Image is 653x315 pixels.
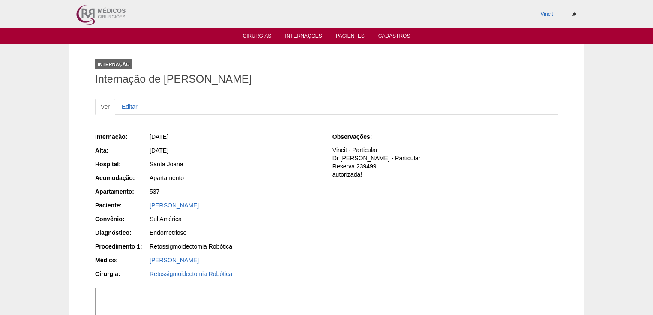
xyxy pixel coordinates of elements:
div: Paciente: [95,201,149,210]
div: Cirurgia: [95,270,149,278]
div: Hospital: [95,160,149,168]
a: Cadastros [378,33,410,42]
h1: Internação de [PERSON_NAME] [95,74,558,84]
p: Vincit - Particular Dr [PERSON_NAME] - Particular Reserva 239499 autorizada! [332,146,558,179]
div: Endometriose [150,228,321,237]
div: Internação [95,59,132,69]
div: 537 [150,187,321,196]
i: Sair [572,12,576,17]
a: Retossigmoidectomia Robótica [150,270,232,277]
div: Acomodação: [95,174,149,182]
div: Apartamento: [95,187,149,196]
div: Apartamento [150,174,321,182]
a: [PERSON_NAME] [150,202,199,209]
div: Observações: [332,132,386,141]
a: Internações [285,33,322,42]
a: Editar [116,99,143,115]
a: Pacientes [336,33,365,42]
div: Médico: [95,256,149,264]
a: Cirurgias [243,33,272,42]
a: Ver [95,99,115,115]
div: Alta: [95,146,149,155]
span: [DATE] [150,147,168,154]
a: Vincit [541,11,553,17]
div: Diagnóstico: [95,228,149,237]
div: Convênio: [95,215,149,223]
span: [DATE] [150,133,168,140]
div: Retossigmoidectomia Robótica [150,242,321,251]
div: Santa Joana [150,160,321,168]
div: Procedimento 1: [95,242,149,251]
a: [PERSON_NAME] [150,257,199,264]
div: Sul América [150,215,321,223]
div: Internação: [95,132,149,141]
